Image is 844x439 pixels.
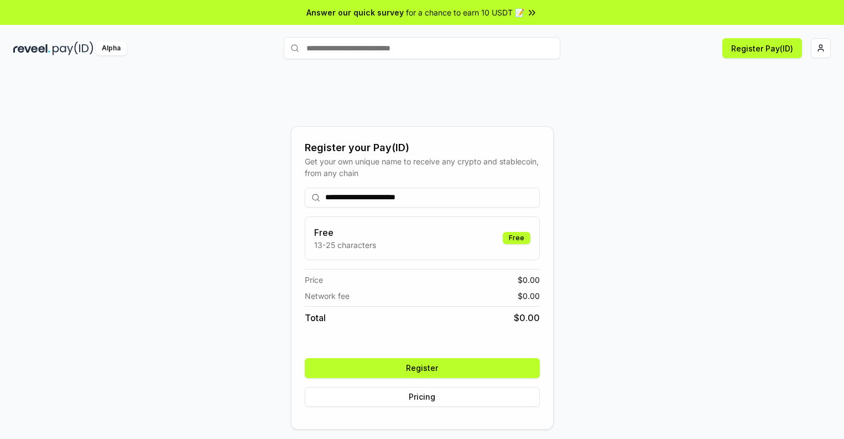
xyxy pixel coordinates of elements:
[305,387,540,407] button: Pricing
[503,232,530,244] div: Free
[305,358,540,378] button: Register
[305,156,540,179] div: Get your own unique name to receive any crypto and stablecoin, from any chain
[305,274,323,286] span: Price
[305,290,350,302] span: Network fee
[13,42,50,55] img: reveel_dark
[305,140,540,156] div: Register your Pay(ID)
[305,311,326,324] span: Total
[518,290,540,302] span: $ 0.00
[722,38,802,58] button: Register Pay(ID)
[314,226,376,239] h3: Free
[53,42,93,55] img: pay_id
[96,42,127,55] div: Alpha
[306,7,404,18] span: Answer our quick survey
[518,274,540,286] span: $ 0.00
[514,311,540,324] span: $ 0.00
[314,239,376,251] p: 13-25 characters
[406,7,524,18] span: for a chance to earn 10 USDT 📝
